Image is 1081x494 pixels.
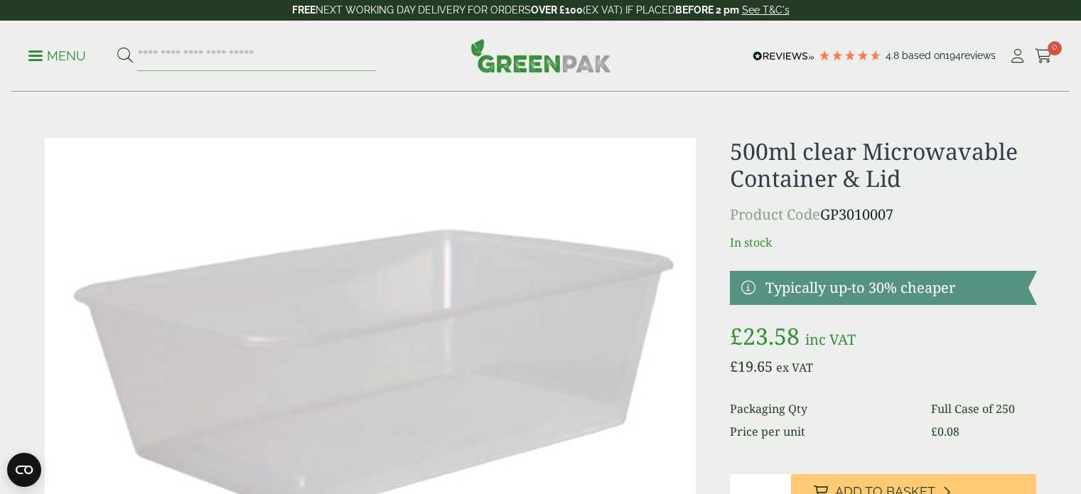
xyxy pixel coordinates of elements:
[292,4,316,16] strong: FREE
[1035,45,1053,67] a: 0
[28,48,86,65] p: Menu
[902,50,945,61] span: Based on
[818,49,882,62] div: 4.78 Stars
[730,400,914,417] dt: Packaging Qty
[7,453,41,487] button: Open CMP widget
[531,4,583,16] strong: OVER £100
[730,234,1036,251] p: In stock
[753,51,814,61] img: REVIEWS.io
[931,424,959,439] bdi: 0.08
[886,50,902,61] span: 4.8
[730,321,800,351] bdi: 23.58
[730,204,1036,225] p: GP3010007
[730,321,743,351] span: £
[931,424,937,439] span: £
[730,423,914,440] dt: Price per unit
[1035,49,1053,63] i: Cart
[730,357,738,376] span: £
[931,400,1037,417] dd: Full Case of 250
[961,50,996,61] span: reviews
[1048,41,1062,55] span: 0
[730,357,773,376] bdi: 19.65
[776,360,813,375] span: ex VAT
[730,205,820,224] span: Product Code
[470,38,611,73] img: GreenPak Supplies
[805,330,856,349] span: inc VAT
[730,138,1036,193] h1: 500ml clear Microwavable Container & Lid
[945,50,961,61] span: 194
[742,4,790,16] a: See T&C's
[675,4,739,16] strong: BEFORE 2 pm
[28,48,86,62] a: Menu
[1009,49,1026,63] i: My Account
